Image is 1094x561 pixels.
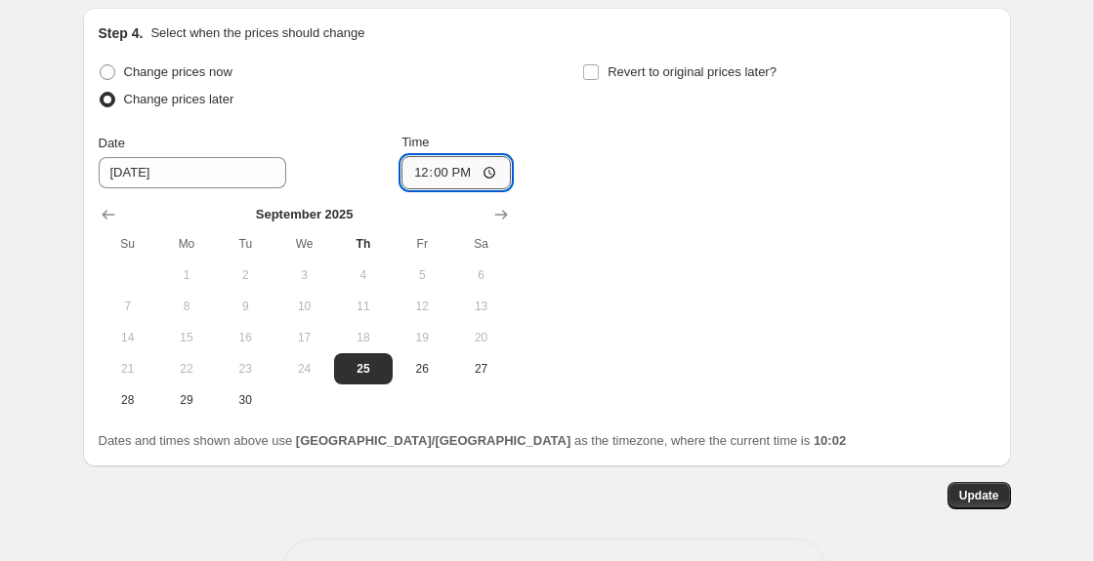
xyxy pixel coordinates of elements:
th: Thursday [334,228,393,260]
span: 17 [282,330,325,345]
span: 13 [459,299,502,314]
button: Tuesday September 30 2025 [216,384,274,416]
span: 11 [342,299,385,314]
button: Show next month, October 2025 [487,201,515,228]
span: Fr [400,236,443,252]
span: 12 [400,299,443,314]
span: 1 [165,267,208,283]
span: Mo [165,236,208,252]
button: Wednesday September 24 2025 [274,353,333,384]
th: Friday [393,228,451,260]
button: Show previous month, August 2025 [95,201,122,228]
button: Monday September 29 2025 [157,384,216,416]
span: 28 [106,392,149,408]
button: Sunday September 7 2025 [99,291,157,322]
button: Tuesday September 2 2025 [216,260,274,291]
p: Select when the prices should change [150,23,364,43]
span: Change prices now [124,64,232,79]
button: Friday September 19 2025 [393,322,451,353]
span: Time [401,135,429,149]
span: 2 [224,267,267,283]
input: 9/25/2025 [99,157,286,188]
b: 10:02 [814,433,846,448]
span: 9 [224,299,267,314]
th: Tuesday [216,228,274,260]
button: Thursday September 11 2025 [334,291,393,322]
span: 10 [282,299,325,314]
span: Th [342,236,385,252]
input: 12:00 [401,156,511,189]
span: 19 [400,330,443,345]
span: 5 [400,267,443,283]
span: Change prices later [124,92,234,106]
button: Today Thursday September 25 2025 [334,353,393,384]
span: We [282,236,325,252]
span: Revert to original prices later? [608,64,777,79]
button: Monday September 8 2025 [157,291,216,322]
span: 7 [106,299,149,314]
th: Wednesday [274,228,333,260]
button: Tuesday September 9 2025 [216,291,274,322]
span: 22 [165,361,208,377]
button: Thursday September 18 2025 [334,322,393,353]
button: Saturday September 27 2025 [451,353,510,384]
span: 25 [342,361,385,377]
th: Sunday [99,228,157,260]
span: 4 [342,267,385,283]
th: Saturday [451,228,510,260]
span: Date [99,136,125,150]
span: 6 [459,267,502,283]
span: 26 [400,361,443,377]
button: Saturday September 20 2025 [451,322,510,353]
span: 3 [282,267,325,283]
h2: Step 4. [99,23,144,43]
span: 18 [342,330,385,345]
span: Su [106,236,149,252]
button: Friday September 26 2025 [393,353,451,384]
button: Wednesday September 3 2025 [274,260,333,291]
button: Wednesday September 10 2025 [274,291,333,322]
button: Sunday September 14 2025 [99,322,157,353]
button: Tuesday September 16 2025 [216,322,274,353]
button: Update [947,482,1011,509]
button: Tuesday September 23 2025 [216,353,274,384]
span: 21 [106,361,149,377]
span: Tu [224,236,267,252]
button: Thursday September 4 2025 [334,260,393,291]
button: Saturday September 6 2025 [451,260,510,291]
button: Monday September 1 2025 [157,260,216,291]
button: Monday September 22 2025 [157,353,216,384]
span: Sa [459,236,502,252]
th: Monday [157,228,216,260]
span: Dates and times shown above use as the timezone, where the current time is [99,433,847,448]
span: 16 [224,330,267,345]
button: Sunday September 21 2025 [99,353,157,384]
span: 14 [106,330,149,345]
button: Monday September 15 2025 [157,322,216,353]
span: 27 [459,361,502,377]
span: 23 [224,361,267,377]
span: 20 [459,330,502,345]
span: 29 [165,392,208,408]
span: 15 [165,330,208,345]
button: Saturday September 13 2025 [451,291,510,322]
span: Update [959,488,999,503]
button: Wednesday September 17 2025 [274,322,333,353]
button: Sunday September 28 2025 [99,384,157,416]
button: Friday September 5 2025 [393,260,451,291]
span: 30 [224,392,267,408]
button: Friday September 12 2025 [393,291,451,322]
b: [GEOGRAPHIC_DATA]/[GEOGRAPHIC_DATA] [296,433,570,448]
span: 24 [282,361,325,377]
span: 8 [165,299,208,314]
